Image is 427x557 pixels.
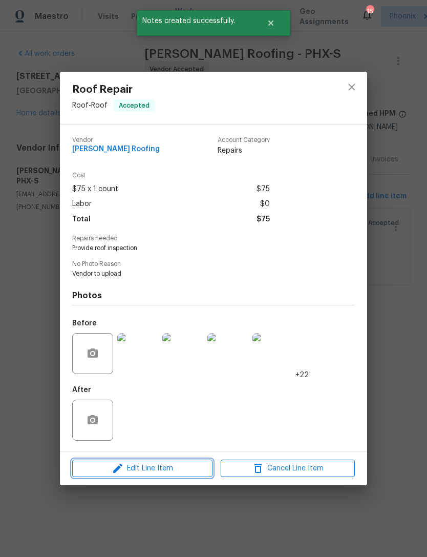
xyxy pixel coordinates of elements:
[137,10,254,32] span: Notes created successfully.
[257,212,270,227] span: $75
[72,172,270,179] span: Cost
[72,320,97,327] h5: Before
[72,270,327,278] span: Vendor to upload
[72,146,160,153] span: [PERSON_NAME] Roofing
[72,197,92,212] span: Labor
[72,102,108,109] span: Roof - Roof
[295,370,309,380] span: +22
[257,182,270,197] span: $75
[72,244,327,253] span: Provide roof inspection
[254,13,288,33] button: Close
[221,460,355,478] button: Cancel Line Item
[72,212,91,227] span: Total
[218,137,270,143] span: Account Category
[72,460,212,478] button: Edit Line Item
[339,75,364,99] button: close
[72,235,355,242] span: Repairs needed
[72,84,155,95] span: Roof Repair
[224,462,352,475] span: Cancel Line Item
[366,6,373,16] div: 16
[218,146,270,156] span: Repairs
[72,182,118,197] span: $75 x 1 count
[72,137,160,143] span: Vendor
[260,197,270,212] span: $0
[75,462,209,475] span: Edit Line Item
[72,261,355,267] span: No Photo Reason
[115,100,154,111] span: Accepted
[72,291,355,301] h4: Photos
[72,386,91,394] h5: After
